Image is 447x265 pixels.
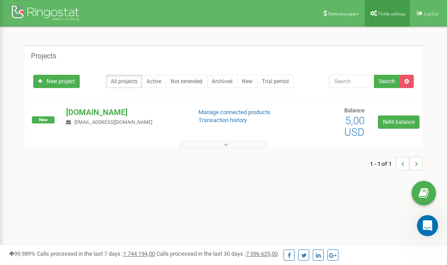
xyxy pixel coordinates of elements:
[123,250,155,257] u: 1 744 194,00
[374,75,400,88] button: Search
[378,12,405,16] span: Profile settings
[246,250,278,257] u: 7 596 625,00
[329,75,374,88] input: Search
[166,75,207,88] a: Not extended
[424,12,438,16] span: Log Out
[370,148,423,179] nav: ...
[344,115,365,138] span: 5,00 USD
[207,75,237,88] a: Archived
[378,115,420,129] a: Refill balance
[344,107,365,114] span: Balance
[37,250,155,257] span: Calls processed in the last 7 days :
[417,215,438,236] iframe: Intercom live chat
[9,250,35,257] span: 99,989%
[198,109,270,115] a: Manage connected products
[106,75,142,88] a: All projects
[31,52,56,60] h5: Projects
[156,250,278,257] span: Calls processed in the last 30 days :
[328,12,359,16] span: Referral program
[32,116,54,123] span: New
[66,107,184,118] p: [DOMAIN_NAME]
[257,75,294,88] a: Trial period
[370,157,396,170] span: 1 - 1 of 1
[198,117,247,123] a: Transaction history
[142,75,166,88] a: Active
[237,75,257,88] a: New
[74,119,152,125] span: [EMAIL_ADDRESS][DOMAIN_NAME]
[33,75,80,88] a: New project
